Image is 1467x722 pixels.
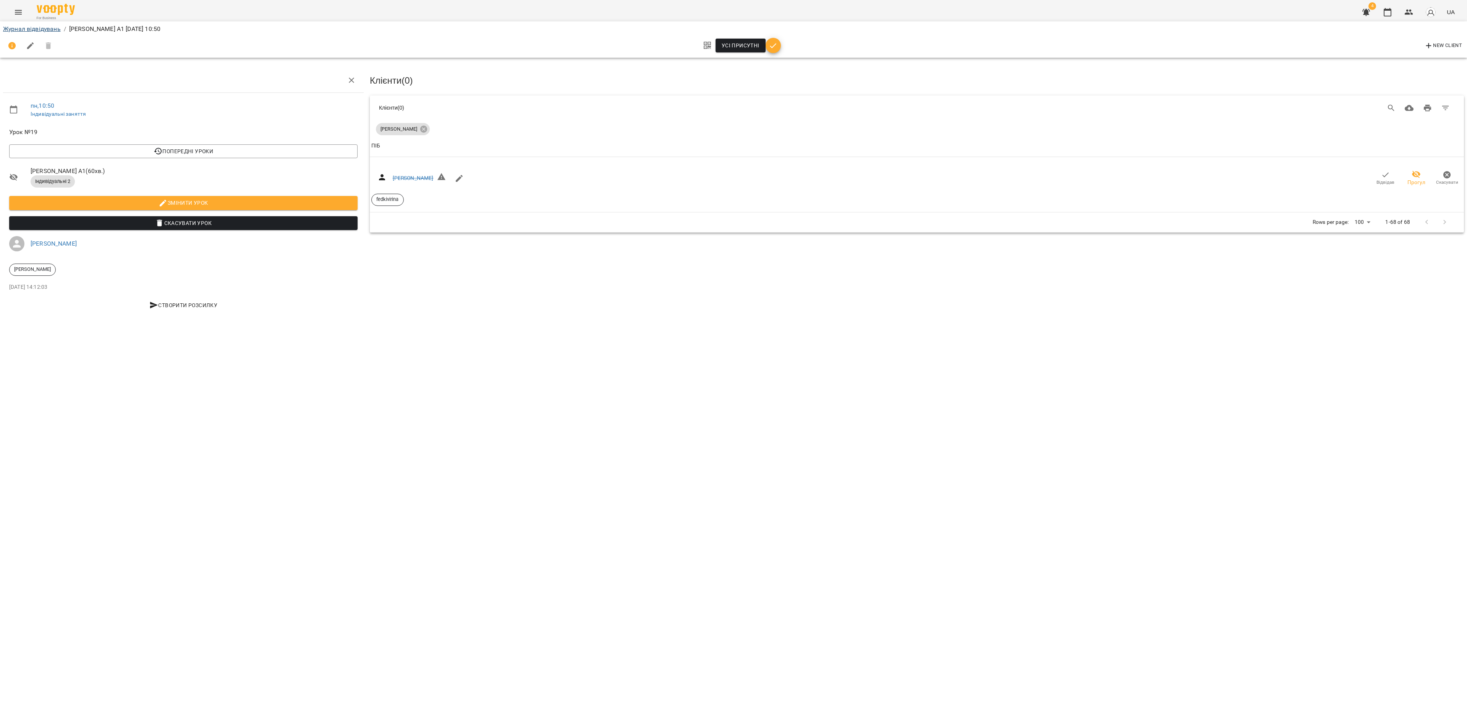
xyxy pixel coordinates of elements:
a: [PERSON_NAME] [393,175,434,181]
button: Фільтр [1436,99,1455,117]
a: Індивідуальні заняття [31,111,86,117]
img: Voopty Logo [37,4,75,15]
nav: breadcrumb [3,24,1464,34]
span: 4 [1368,2,1376,10]
span: Усі присутні [722,41,759,50]
p: Rows per page: [1313,219,1349,226]
button: Створити розсилку [9,298,358,312]
button: UA [1444,5,1458,19]
img: avatar_s.png [1425,7,1436,18]
button: Завантажити CSV [1400,99,1418,117]
li: / [64,24,66,34]
span: UA [1447,8,1455,16]
h3: Клієнти ( 0 ) [370,76,1464,86]
span: Змінити урок [15,198,351,207]
p: [PERSON_NAME] А1 [DATE] 10:50 [69,24,160,34]
span: [PERSON_NAME] А1 ( 60 хв. ) [31,167,358,176]
span: [PERSON_NAME] [376,126,422,133]
span: Скасувати [1436,179,1458,186]
button: New Client [1422,40,1464,52]
button: Скасувати [1431,168,1462,189]
p: 1-68 of 68 [1385,219,1410,226]
span: Створити розсилку [12,301,355,310]
div: Sort [371,141,380,151]
button: Друк [1418,99,1437,117]
div: Клієнти ( 0 ) [379,104,893,112]
div: Table Toolbar [370,96,1464,120]
div: [PERSON_NAME] [9,264,56,276]
h6: Невірний формат телефону ${ phone } [437,172,446,185]
button: Menu [9,3,28,21]
span: Попередні уроки [15,147,351,156]
button: Змінити урок [9,196,358,210]
button: Усі присутні [716,39,766,52]
div: [PERSON_NAME] [376,123,430,135]
button: Попередні уроки [9,144,358,158]
span: fedkivirina [372,196,403,203]
div: ПІБ [371,141,380,151]
span: Індивідуальні 2 [31,178,75,185]
span: New Client [1424,41,1462,50]
span: Відвідав [1376,179,1394,186]
span: For Business [37,16,75,21]
span: [PERSON_NAME] [10,266,55,273]
button: Відвідав [1370,168,1401,189]
span: Прогул [1407,179,1425,186]
span: ПІБ [371,141,1462,151]
button: Прогул [1401,168,1432,189]
button: Search [1382,99,1401,117]
div: 100 [1352,217,1373,228]
button: Скасувати Урок [9,216,358,230]
span: Скасувати Урок [15,219,351,228]
a: Журнал відвідувань [3,25,61,32]
p: [DATE] 14:12:03 [9,283,358,291]
span: Урок №19 [9,128,358,137]
a: пн , 10:50 [31,102,54,109]
a: [PERSON_NAME] [31,240,77,247]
